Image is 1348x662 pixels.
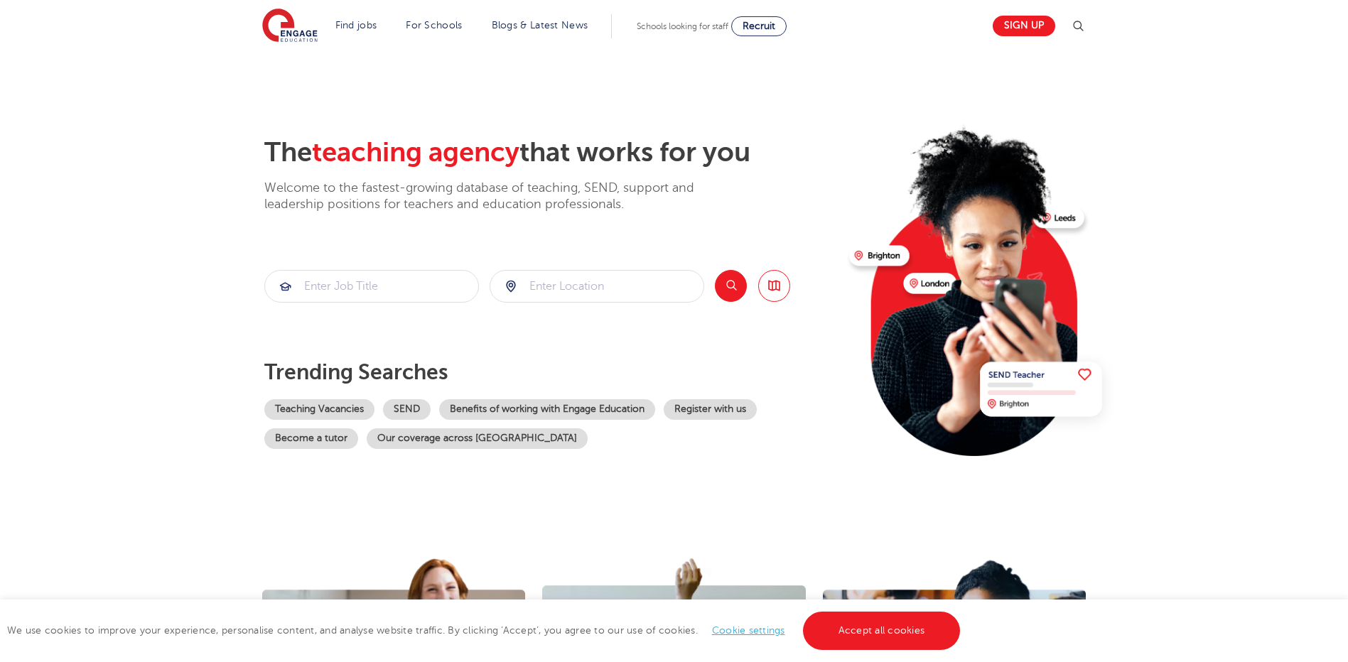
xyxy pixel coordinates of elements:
a: Cookie settings [712,625,785,636]
div: Submit [264,270,479,303]
a: Accept all cookies [803,612,961,650]
a: Become a tutor [264,428,358,449]
button: Search [715,270,747,302]
p: Welcome to the fastest-growing database of teaching, SEND, support and leadership positions for t... [264,180,733,213]
a: Blogs & Latest News [492,20,588,31]
img: Engage Education [262,9,318,44]
a: Benefits of working with Engage Education [439,399,655,420]
a: Find jobs [335,20,377,31]
a: Recruit [731,16,787,36]
input: Submit [490,271,703,302]
div: Submit [490,270,704,303]
span: Recruit [743,21,775,31]
a: SEND [383,399,431,420]
a: Teaching Vacancies [264,399,374,420]
input: Submit [265,271,478,302]
a: Register with us [664,399,757,420]
a: Sign up [993,16,1055,36]
h2: The that works for you [264,136,838,169]
a: Our coverage across [GEOGRAPHIC_DATA] [367,428,588,449]
a: For Schools [406,20,462,31]
p: Trending searches [264,359,838,385]
span: We use cookies to improve your experience, personalise content, and analyse website traffic. By c... [7,625,964,636]
span: Schools looking for staff [637,21,728,31]
span: teaching agency [312,137,519,168]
